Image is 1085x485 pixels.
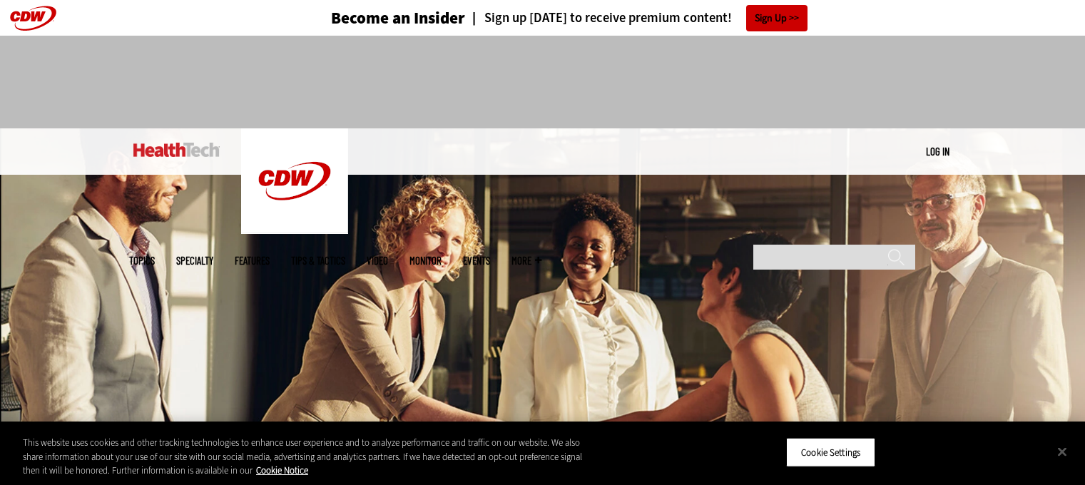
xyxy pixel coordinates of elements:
a: Video [367,255,388,266]
a: Tips & Tactics [291,255,345,266]
a: MonITor [409,255,442,266]
a: Events [463,255,490,266]
img: Home [241,128,348,234]
a: CDW [241,223,348,238]
div: User menu [926,144,949,159]
div: This website uses cookies and other tracking technologies to enhance user experience and to analy... [23,436,597,478]
a: Sign Up [746,5,808,31]
a: Sign up [DATE] to receive premium content! [465,11,732,25]
a: More information about your privacy [256,464,308,476]
span: Topics [129,255,155,266]
a: Log in [926,145,949,158]
h3: Become an Insider [331,10,465,26]
a: Become an Insider [277,10,465,26]
a: Features [235,255,270,266]
button: Cookie Settings [786,437,875,467]
span: Specialty [176,255,213,266]
span: More [511,255,541,266]
iframe: advertisement [283,50,803,114]
img: Home [133,143,220,157]
button: Close [1046,436,1078,467]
